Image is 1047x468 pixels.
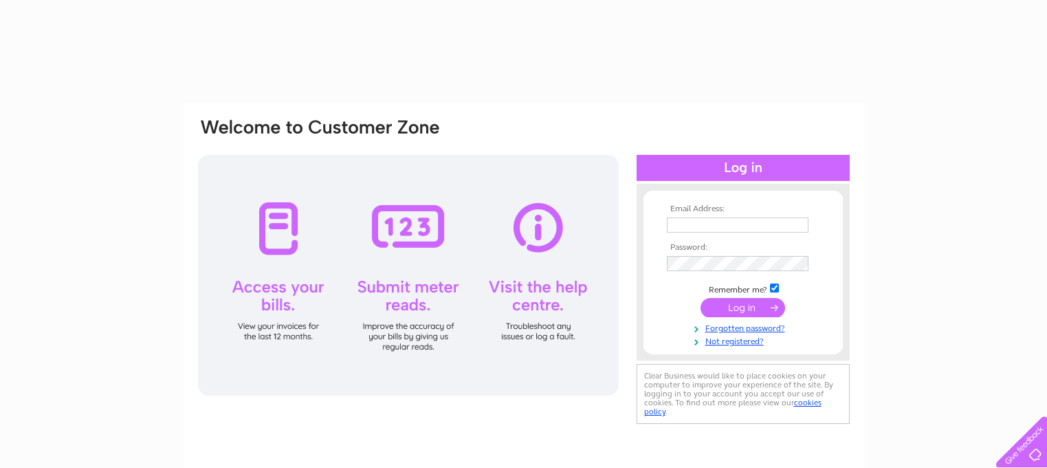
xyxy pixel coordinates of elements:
[667,334,823,347] a: Not registered?
[663,204,823,214] th: Email Address:
[663,243,823,253] th: Password:
[701,298,785,317] input: Submit
[667,321,823,334] a: Forgotten password?
[644,398,822,416] a: cookies policy
[663,281,823,295] td: Remember me?
[637,364,850,424] div: Clear Business would like to place cookies on your computer to improve your experience of the sit...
